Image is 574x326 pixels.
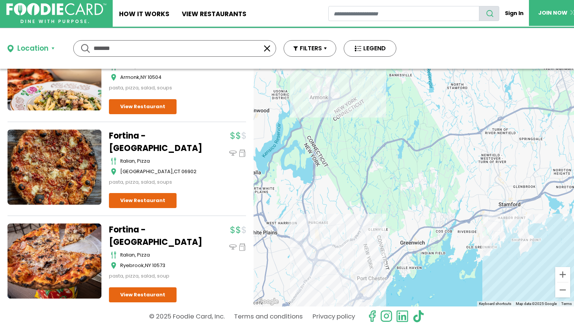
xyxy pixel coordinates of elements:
[412,310,425,323] img: tiktok.svg
[120,74,139,81] span: Armonk
[516,302,557,306] span: Map data ©2025 Google
[111,168,116,175] img: map_icon.svg
[109,99,177,114] a: View Restaurant
[120,168,203,175] div: ,
[109,84,203,92] div: pasta, pizza, salad, soups
[120,157,203,165] div: italian, pizza
[255,297,280,306] img: Google
[109,287,177,302] a: View Restaurant
[149,310,225,323] p: © 2025 Foodie Card, Inc.
[313,310,355,323] a: Privacy policy
[239,243,246,251] img: pickup_icon.svg
[396,310,409,323] img: linkedin.svg
[109,193,177,208] a: View Restaurant
[145,262,151,269] span: NY
[120,251,203,259] div: italian, pizza
[17,43,48,54] div: Location
[120,262,203,269] div: ,
[555,267,570,282] button: Zoom in
[255,297,280,306] a: Open this area in Google Maps (opens a new window)
[152,262,165,269] span: 10573
[479,301,511,306] button: Keyboard shortcuts
[111,262,116,269] img: map_icon.svg
[8,43,54,54] button: Location
[109,130,203,154] a: Fortina - [GEOGRAPHIC_DATA]
[109,223,203,248] a: Fortina - [GEOGRAPHIC_DATA]
[234,310,303,323] a: Terms and conditions
[140,74,147,81] span: NY
[328,6,479,21] input: restaurant search
[229,243,237,251] img: dinein_icon.svg
[181,168,196,175] span: 06902
[239,149,246,157] img: pickup_icon.svg
[229,149,237,157] img: dinein_icon.svg
[111,74,116,81] img: map_icon.svg
[479,6,499,21] button: search
[6,3,106,23] img: FoodieCard; Eat, Drink, Save, Donate
[111,157,116,165] img: cutlery_icon.svg
[120,74,203,81] div: ,
[148,74,162,81] span: 10504
[109,272,203,280] div: pasta, pizza, salad, soup
[284,40,336,57] button: FILTERS
[111,251,116,259] img: cutlery_icon.svg
[561,302,572,306] a: Terms
[120,262,144,269] span: Ryebrook
[109,178,203,186] div: pasta, pizza, salad, soups
[366,310,379,323] svg: check us out on facebook
[555,282,570,297] button: Zoom out
[174,168,180,175] span: CT
[499,6,529,21] a: Sign In
[120,168,173,175] span: [GEOGRAPHIC_DATA]
[344,40,396,57] button: LEGEND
